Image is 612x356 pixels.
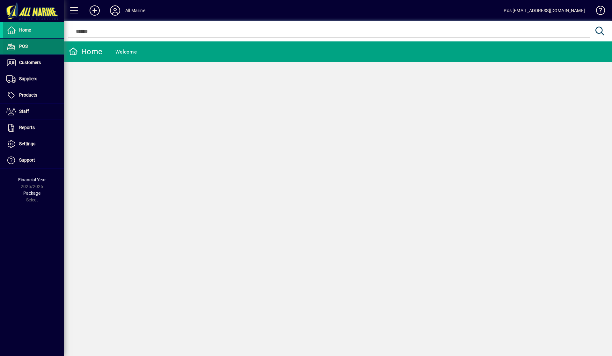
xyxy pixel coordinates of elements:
[591,1,604,22] a: Knowledge Base
[3,120,64,136] a: Reports
[125,5,145,16] div: All Marine
[3,104,64,120] a: Staff
[19,125,35,130] span: Reports
[3,136,64,152] a: Settings
[19,27,31,33] span: Home
[19,92,37,98] span: Products
[3,55,64,71] a: Customers
[19,60,41,65] span: Customers
[19,44,28,49] span: POS
[23,191,40,196] span: Package
[69,47,102,57] div: Home
[19,157,35,163] span: Support
[115,47,137,57] div: Welcome
[504,5,585,16] div: Pos [EMAIL_ADDRESS][DOMAIN_NAME]
[3,71,64,87] a: Suppliers
[19,109,29,114] span: Staff
[3,39,64,54] a: POS
[19,76,37,81] span: Suppliers
[18,177,46,182] span: Financial Year
[3,87,64,103] a: Products
[3,152,64,168] a: Support
[84,5,105,16] button: Add
[19,141,35,146] span: Settings
[105,5,125,16] button: Profile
